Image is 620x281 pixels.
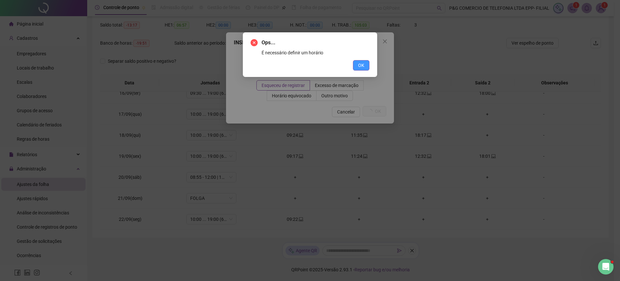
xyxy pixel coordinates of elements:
div: É necessário definir um horário [262,49,369,56]
iframe: Intercom live chat [598,259,614,275]
span: close-circle [251,39,258,46]
span: Ops... [262,39,369,47]
span: OK [358,62,364,69]
button: OK [353,60,369,70]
